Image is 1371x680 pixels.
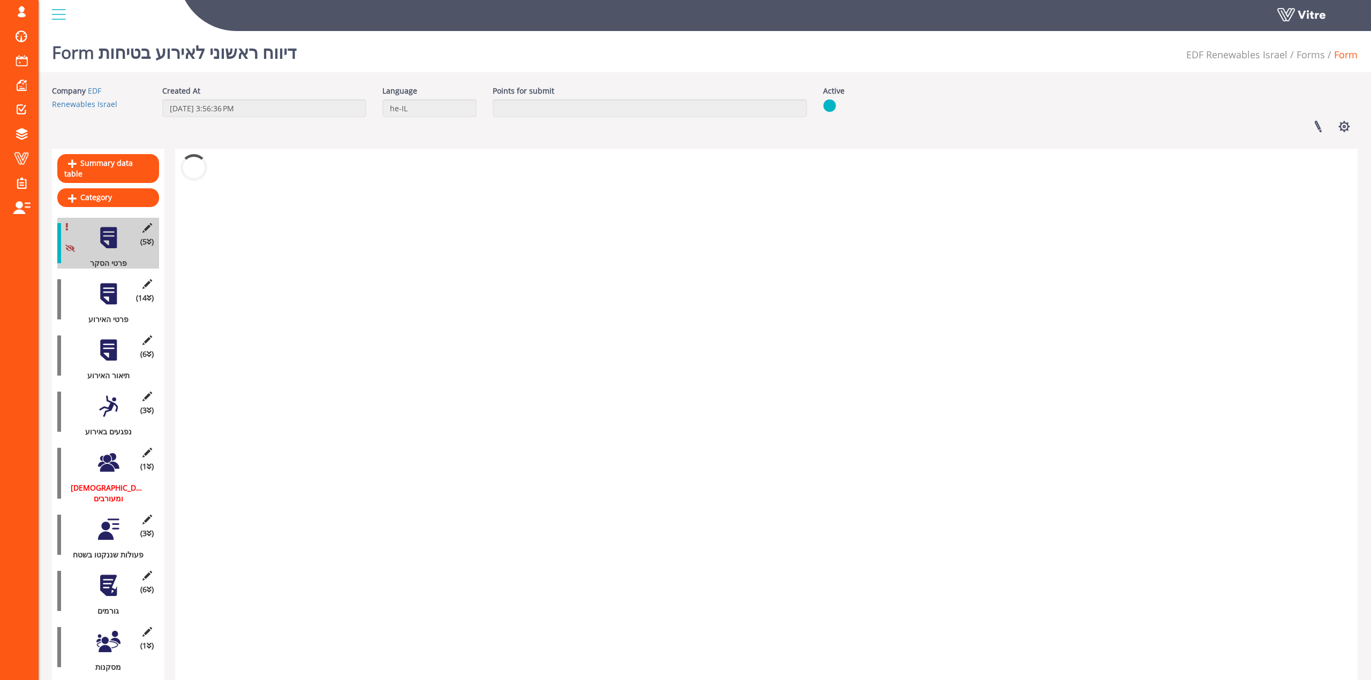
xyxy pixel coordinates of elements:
[382,86,417,96] label: Language
[52,27,296,72] h1: Form דיווח ראשוני לאירוע בטיחות
[823,99,836,112] img: yes
[493,86,554,96] label: Points for submit
[57,314,151,325] div: פרטי האירוע
[140,640,154,651] span: (1 )
[57,662,151,673] div: מסקנות
[57,188,159,207] a: Category
[140,236,154,247] span: (5 )
[140,584,154,595] span: (6 )
[57,370,151,381] div: תיאור האירוע
[57,258,151,269] div: פרטי הסקר
[57,549,151,560] div: פעולות שננקטו בשטח
[1186,48,1287,61] a: EDF Renewables Israel
[823,86,845,96] label: Active
[140,528,154,539] span: (3 )
[1325,48,1358,62] li: Form
[136,293,154,303] span: (14 )
[57,483,151,504] div: [DEMOGRAPHIC_DATA] ומעורבים
[57,606,151,616] div: גורמים
[162,86,200,96] label: Created At
[140,349,154,360] span: (6 )
[52,86,86,96] label: Company
[57,426,151,437] div: נפגעים באירוע
[1297,48,1325,61] a: Forms
[140,405,154,416] span: (3 )
[140,461,154,472] span: (1 )
[57,154,159,183] a: Summary data table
